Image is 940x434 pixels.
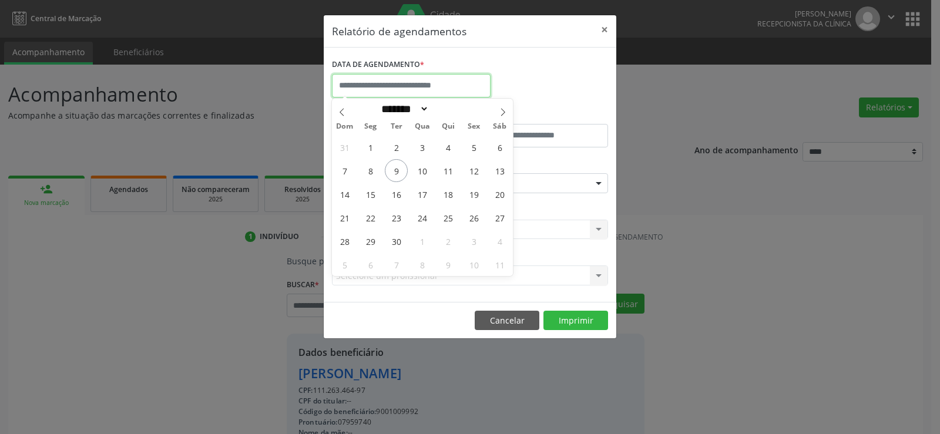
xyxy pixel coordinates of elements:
[359,206,382,229] span: Setembro 22, 2025
[543,311,608,331] button: Imprimir
[488,253,511,276] span: Outubro 11, 2025
[462,230,485,253] span: Outubro 3, 2025
[385,206,408,229] span: Setembro 23, 2025
[359,230,382,253] span: Setembro 29, 2025
[409,123,435,130] span: Qua
[437,159,459,182] span: Setembro 11, 2025
[437,253,459,276] span: Outubro 9, 2025
[385,253,408,276] span: Outubro 7, 2025
[462,206,485,229] span: Setembro 26, 2025
[385,159,408,182] span: Setembro 9, 2025
[385,136,408,159] span: Setembro 2, 2025
[475,311,539,331] button: Cancelar
[332,23,466,39] h5: Relatório de agendamentos
[411,136,434,159] span: Setembro 3, 2025
[462,253,485,276] span: Outubro 10, 2025
[333,159,356,182] span: Setembro 7, 2025
[359,159,382,182] span: Setembro 8, 2025
[488,230,511,253] span: Outubro 4, 2025
[333,253,356,276] span: Outubro 5, 2025
[488,136,511,159] span: Setembro 6, 2025
[411,183,434,206] span: Setembro 17, 2025
[429,103,468,115] input: Year
[332,123,358,130] span: Dom
[333,206,356,229] span: Setembro 21, 2025
[437,183,459,206] span: Setembro 18, 2025
[384,123,409,130] span: Ter
[488,183,511,206] span: Setembro 20, 2025
[488,159,511,182] span: Setembro 13, 2025
[411,159,434,182] span: Setembro 10, 2025
[462,183,485,206] span: Setembro 19, 2025
[461,123,487,130] span: Sex
[488,206,511,229] span: Setembro 27, 2025
[358,123,384,130] span: Seg
[411,253,434,276] span: Outubro 8, 2025
[462,159,485,182] span: Setembro 12, 2025
[487,123,513,130] span: Sáb
[411,206,434,229] span: Setembro 24, 2025
[359,253,382,276] span: Outubro 6, 2025
[385,230,408,253] span: Setembro 30, 2025
[473,106,608,124] label: ATÉ
[437,206,459,229] span: Setembro 25, 2025
[385,183,408,206] span: Setembro 16, 2025
[359,136,382,159] span: Setembro 1, 2025
[333,183,356,206] span: Setembro 14, 2025
[333,136,356,159] span: Agosto 31, 2025
[359,183,382,206] span: Setembro 15, 2025
[332,56,424,74] label: DATA DE AGENDAMENTO
[437,136,459,159] span: Setembro 4, 2025
[435,123,461,130] span: Qui
[593,15,616,44] button: Close
[462,136,485,159] span: Setembro 5, 2025
[333,230,356,253] span: Setembro 28, 2025
[437,230,459,253] span: Outubro 2, 2025
[377,103,429,115] select: Month
[411,230,434,253] span: Outubro 1, 2025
